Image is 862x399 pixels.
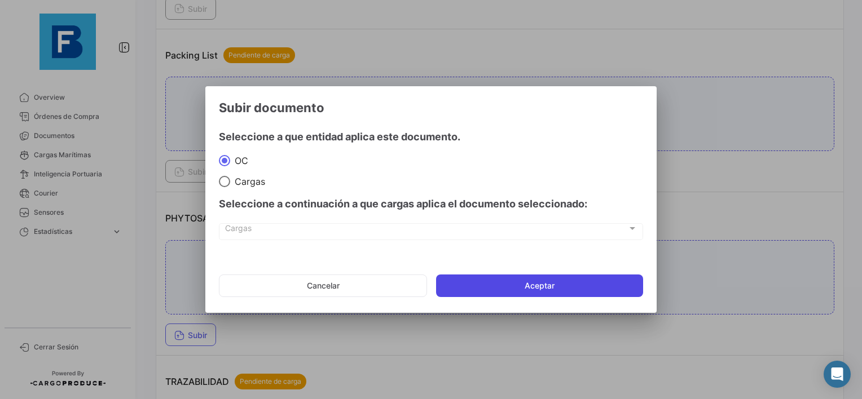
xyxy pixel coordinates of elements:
[225,226,627,236] span: Cargas
[230,155,248,166] span: OC
[436,274,643,297] button: Aceptar
[219,274,427,297] button: Cancelar
[219,129,643,145] h4: Seleccione a que entidad aplica este documento.
[219,196,643,212] h4: Seleccione a continuación a que cargas aplica el documento seleccionado:
[824,361,851,388] div: Abrir Intercom Messenger
[219,100,643,116] h3: Subir documento
[230,176,265,187] span: Cargas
